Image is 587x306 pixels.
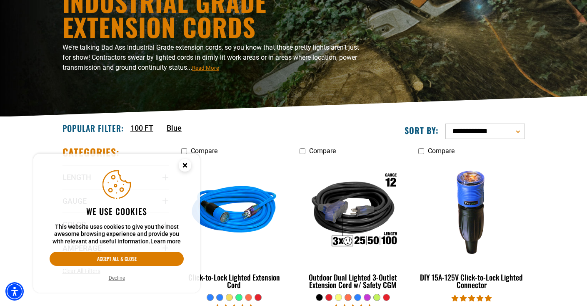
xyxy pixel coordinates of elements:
span: Compare [428,147,455,155]
p: We’re talking Bad Ass Industrial Grade extension cords, so you know that those pretty lights aren... [62,43,367,73]
span: Compare [191,147,217,155]
button: Decline [106,274,127,282]
span: Read More [192,65,219,71]
span: Compare [309,147,336,155]
img: blue [182,163,287,259]
a: 100 FT [130,122,153,134]
img: DIY 15A-125V Click-to-Lock Lighted Connector [419,163,524,259]
img: Outdoor Dual Lighted 3-Outlet Extension Cord w/ Safety CGM [300,163,405,259]
div: Accessibility Menu [5,282,24,301]
h2: Categories: [62,146,120,159]
div: Outdoor Dual Lighted 3-Outlet Extension Cord w/ Safety CGM [300,273,406,288]
p: This website uses cookies to give you the most awesome browsing experience and provide you with r... [50,223,184,245]
a: This website uses cookies to give you the most awesome browsing experience and provide you with r... [150,238,181,245]
a: blue Click-to-Lock Lighted Extension Cord [181,159,287,293]
h2: We use cookies [50,206,184,217]
label: Sort by: [405,125,439,136]
a: Blue [167,122,182,134]
div: Click-to-Lock Lighted Extension Cord [181,273,287,288]
span: 4.84 stars [452,294,492,302]
a: Outdoor Dual Lighted 3-Outlet Extension Cord w/ Safety CGM Outdoor Dual Lighted 3-Outlet Extensio... [300,159,406,293]
h2: Popular Filter: [62,123,124,134]
aside: Cookie Consent [33,154,200,293]
a: DIY 15A-125V Click-to-Lock Lighted Connector DIY 15A-125V Click-to-Lock Lighted Connector [418,159,525,293]
button: Accept all & close [50,252,184,266]
div: DIY 15A-125V Click-to-Lock Lighted Connector [418,273,525,288]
